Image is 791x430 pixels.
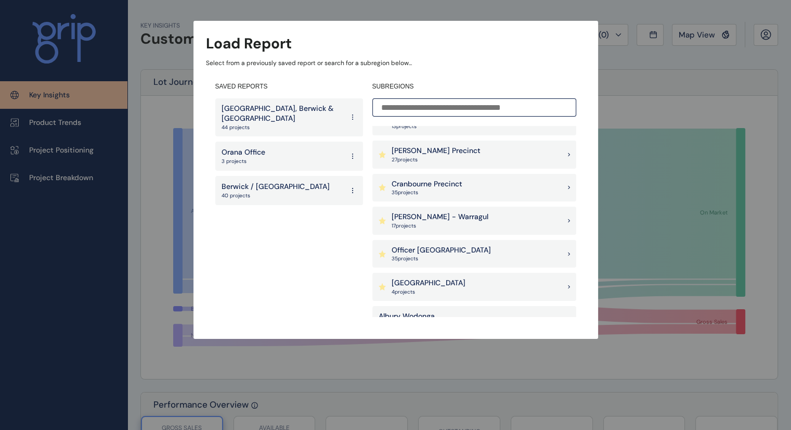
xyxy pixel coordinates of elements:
p: 13 project s [392,123,465,130]
p: Albury Wodonga [379,311,435,322]
p: 44 projects [222,124,343,131]
p: 4 project s [392,288,465,296]
p: 27 project s [392,156,481,163]
p: Orana Office [222,147,265,158]
h4: SUBREGIONS [372,82,576,91]
p: [PERSON_NAME] Precinct [392,146,481,156]
p: Select from a previously saved report or search for a subregion below... [206,59,586,68]
p: 17 project s [392,222,488,230]
h3: Load Report [206,33,292,54]
p: [PERSON_NAME] - Warragul [392,212,488,222]
p: 3 projects [222,158,265,165]
p: 35 project s [392,255,491,262]
p: 35 project s [392,189,462,196]
h4: SAVED REPORTS [215,82,363,91]
p: [GEOGRAPHIC_DATA] [392,278,465,288]
p: Berwick / [GEOGRAPHIC_DATA] [222,182,330,192]
p: 40 projects [222,192,330,199]
p: Officer [GEOGRAPHIC_DATA] [392,245,491,256]
p: Cranbourne Precinct [392,179,462,189]
p: [GEOGRAPHIC_DATA], Berwick & [GEOGRAPHIC_DATA] [222,104,343,124]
